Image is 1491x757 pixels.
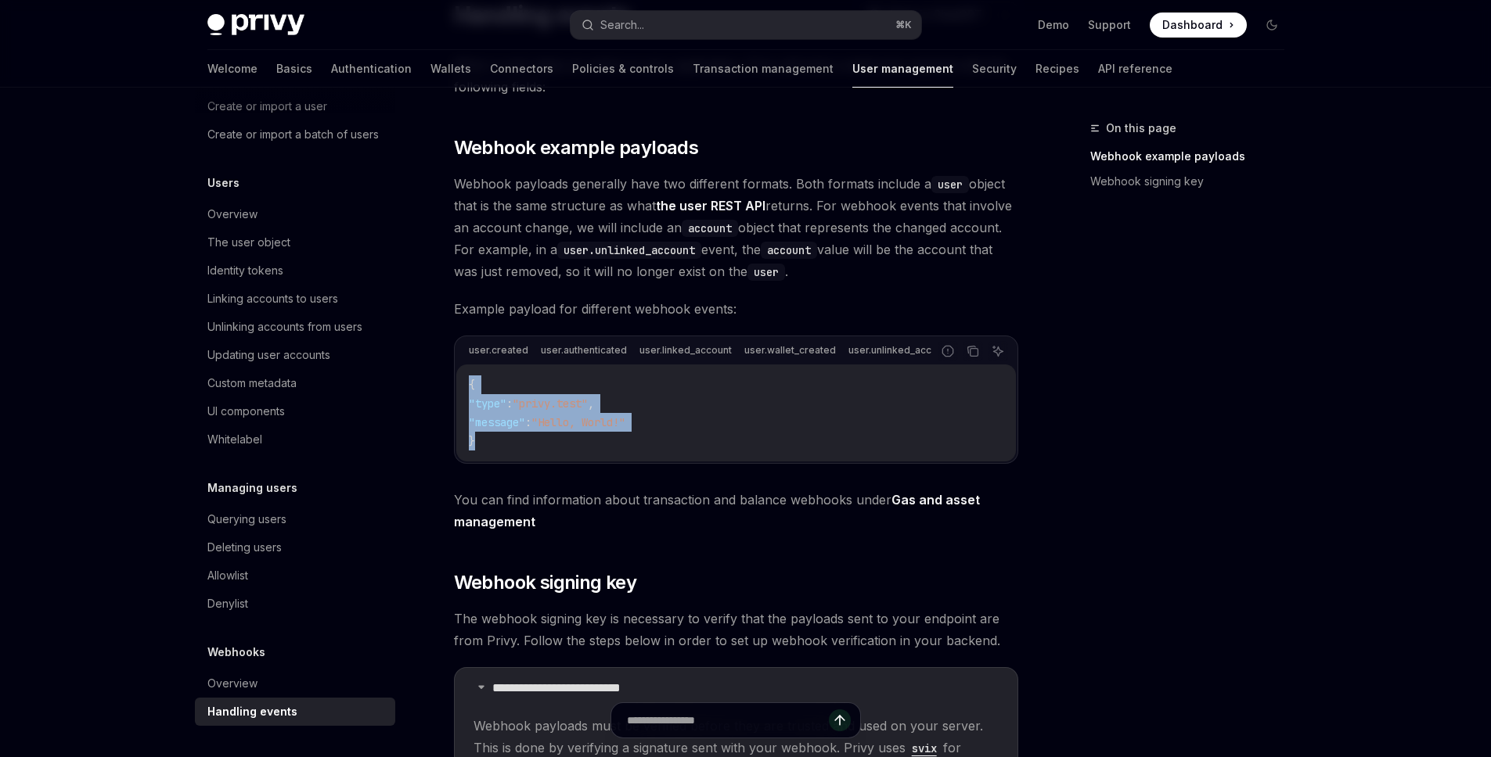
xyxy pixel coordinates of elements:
[963,341,983,361] button: Copy the contents from the code block
[195,257,395,285] a: Identity tokens
[195,285,395,313] a: Linking accounts to users
[195,228,395,257] a: The user object
[1106,119,1176,138] span: On this page
[454,489,1018,533] span: You can find information about transaction and balance webhooks under
[469,434,475,448] span: }
[852,50,953,88] a: User management
[988,341,1008,361] button: Ask AI
[195,120,395,149] a: Create or import a batch of users
[207,430,262,449] div: Whitelabel
[207,402,285,421] div: UI components
[829,709,851,731] button: Send message
[747,264,785,281] code: user
[454,608,1018,651] span: The webhook signing key is necessary to verify that the payloads sent to your endpoint are from P...
[1088,17,1131,33] a: Support
[207,174,239,192] h5: Users
[207,566,248,585] div: Allowlist
[1098,50,1172,88] a: API reference
[195,397,395,425] a: UI components
[531,415,625,429] span: "Hello, World!"
[276,50,312,88] a: Basics
[454,173,1018,282] span: Webhook payloads generally have two different formats. Both formats include a object that is the ...
[454,135,699,160] span: Webhook example payloads
[207,346,330,364] div: Updating user accounts
[895,19,912,31] span: ⌘ K
[600,16,644,34] div: Search...
[195,669,395,698] a: Overview
[1150,13,1247,38] a: Dashboard
[635,341,736,360] div: user.linked_account
[1162,17,1223,33] span: Dashboard
[207,14,304,36] img: dark logo
[207,538,282,557] div: Deleting users
[469,378,475,392] span: {
[454,570,637,595] span: Webhook signing key
[525,415,531,429] span: :
[656,198,765,214] a: the user REST API
[844,341,956,360] div: user.unlinked_account
[761,242,817,259] code: account
[938,341,958,361] button: Report incorrect code
[1038,17,1069,33] a: Demo
[572,50,674,88] a: Policies & controls
[207,479,297,497] h5: Managing users
[571,11,921,39] button: Search...⌘K
[207,205,258,224] div: Overview
[469,415,525,429] span: "message"
[588,396,594,411] span: ,
[207,289,338,308] div: Linking accounts to users
[195,590,395,618] a: Denylist
[207,702,297,721] div: Handling events
[195,505,395,533] a: Querying users
[207,643,265,662] h5: Webhooks
[536,341,632,360] div: user.authenticated
[490,50,553,88] a: Connectors
[195,313,395,341] a: Unlinking accounts from users
[195,561,395,590] a: Allowlist
[506,396,513,411] span: :
[207,261,283,280] div: Identity tokens
[430,50,471,88] a: Wallets
[1035,50,1079,88] a: Recipes
[464,341,533,360] div: user.created
[207,125,379,144] div: Create or import a batch of users
[207,374,297,393] div: Custom metadata
[207,510,286,529] div: Querying users
[682,220,738,237] code: account
[195,425,395,454] a: Whitelabel
[557,242,701,259] code: user.unlinked_account
[1090,169,1297,194] a: Webhook signing key
[207,594,248,613] div: Denylist
[693,50,834,88] a: Transaction management
[195,341,395,369] a: Updating user accounts
[207,50,258,88] a: Welcome
[469,396,506,411] span: "type"
[195,369,395,397] a: Custom metadata
[207,318,362,336] div: Unlinking accounts from users
[195,698,395,726] a: Handling events
[1090,144,1297,169] a: Webhook example payloads
[331,50,412,88] a: Authentication
[931,176,969,193] code: user
[1259,13,1284,38] button: Toggle dark mode
[207,674,258,693] div: Overview
[195,200,395,228] a: Overview
[740,341,841,360] div: user.wallet_created
[207,233,290,252] div: The user object
[972,50,1017,88] a: Security
[454,298,1018,320] span: Example payload for different webhook events:
[513,396,588,411] span: "privy.test"
[195,533,395,561] a: Deleting users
